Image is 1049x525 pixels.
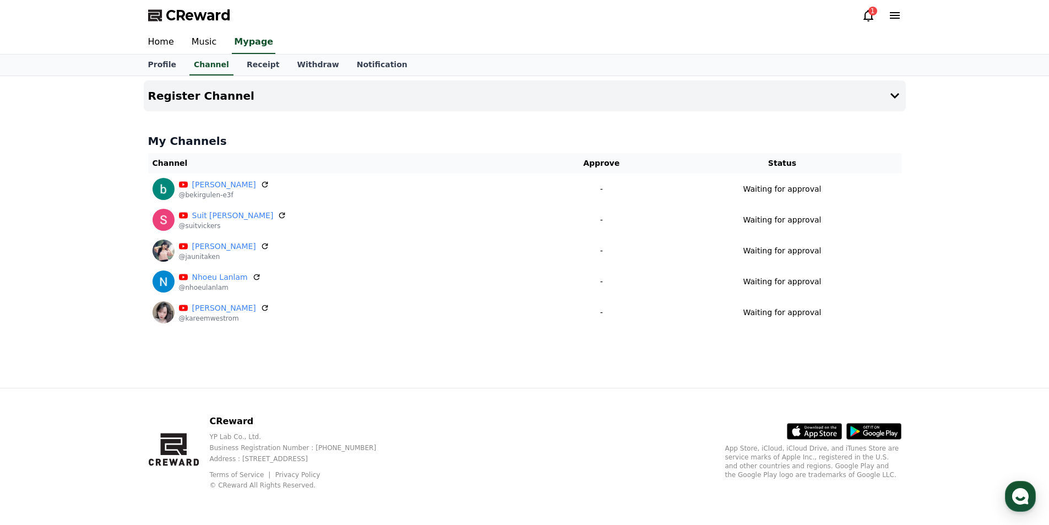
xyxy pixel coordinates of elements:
th: Status [663,153,901,174]
p: @jaunitaken [179,252,269,261]
a: CReward [148,7,231,24]
p: Waiting for approval [743,245,822,257]
a: Profile [139,55,185,75]
a: Mypage [232,31,275,54]
p: - [544,307,659,318]
p: - [544,276,659,288]
p: @kareemwestrom [179,314,269,323]
p: @bekirgulen-e3f [179,191,269,199]
a: Privacy Policy [275,471,320,479]
h4: My Channels [148,133,901,149]
p: Waiting for approval [743,183,822,195]
p: @nhoeulanlam [179,283,261,292]
p: - [544,214,659,226]
th: Channel [148,153,540,174]
img: bekir gülen [153,178,175,200]
img: Nhoeu Lanlam [153,270,175,293]
a: Receipt [238,55,289,75]
p: App Store, iCloud, iCloud Drive, and iTunes Store are service marks of Apple Inc., registered in ... [725,444,901,479]
a: Terms of Service [209,471,272,479]
a: [PERSON_NAME] [192,179,256,191]
a: Notification [348,55,416,75]
a: Home [139,31,183,54]
a: Music [183,31,226,54]
p: CReward [209,415,394,428]
p: © CReward All Rights Reserved. [209,481,394,490]
button: Register Channel [144,80,906,111]
th: Approve [540,153,664,174]
a: [PERSON_NAME] [192,241,256,252]
p: Waiting for approval [743,214,822,226]
a: Suit [PERSON_NAME] [192,210,274,221]
p: YP Lab Co., Ltd. [209,432,394,441]
p: Waiting for approval [743,276,822,288]
span: CReward [166,7,231,24]
img: Kareem Westrom [153,301,175,323]
p: - [544,183,659,195]
a: Channel [189,55,233,75]
p: - [544,245,659,257]
p: Waiting for approval [743,307,822,318]
p: @suitvickers [179,221,287,230]
img: Jaunita Ken [153,240,175,262]
a: Withdraw [288,55,347,75]
p: Business Registration Number : [PHONE_NUMBER] [209,443,394,452]
a: [PERSON_NAME] [192,302,256,314]
img: Suit Vickers [153,209,175,231]
h4: Register Channel [148,90,254,102]
a: 1 [862,9,875,22]
p: Address : [STREET_ADDRESS] [209,454,394,463]
div: 1 [868,7,877,15]
a: Nhoeu Lanlam [192,272,248,283]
